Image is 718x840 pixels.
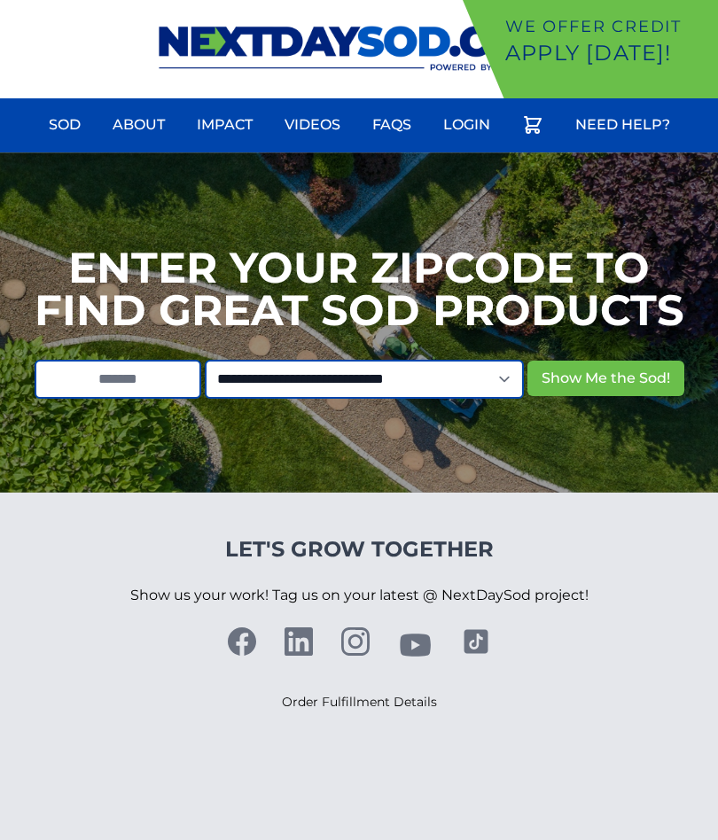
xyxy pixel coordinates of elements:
[505,14,711,39] p: We offer Credit
[527,361,684,396] button: Show Me the Sod!
[505,39,711,67] p: Apply [DATE]!
[130,535,589,564] h4: Let's Grow Together
[38,104,91,146] a: Sod
[433,104,501,146] a: Login
[282,694,437,710] a: Order Fulfillment Details
[130,564,589,627] p: Show us your work! Tag us on your latest @ NextDaySod project!
[565,104,681,146] a: Need Help?
[274,104,351,146] a: Videos
[102,104,176,146] a: About
[362,104,422,146] a: FAQs
[35,246,684,331] h1: Enter your Zipcode to Find Great Sod Products
[186,104,263,146] a: Impact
